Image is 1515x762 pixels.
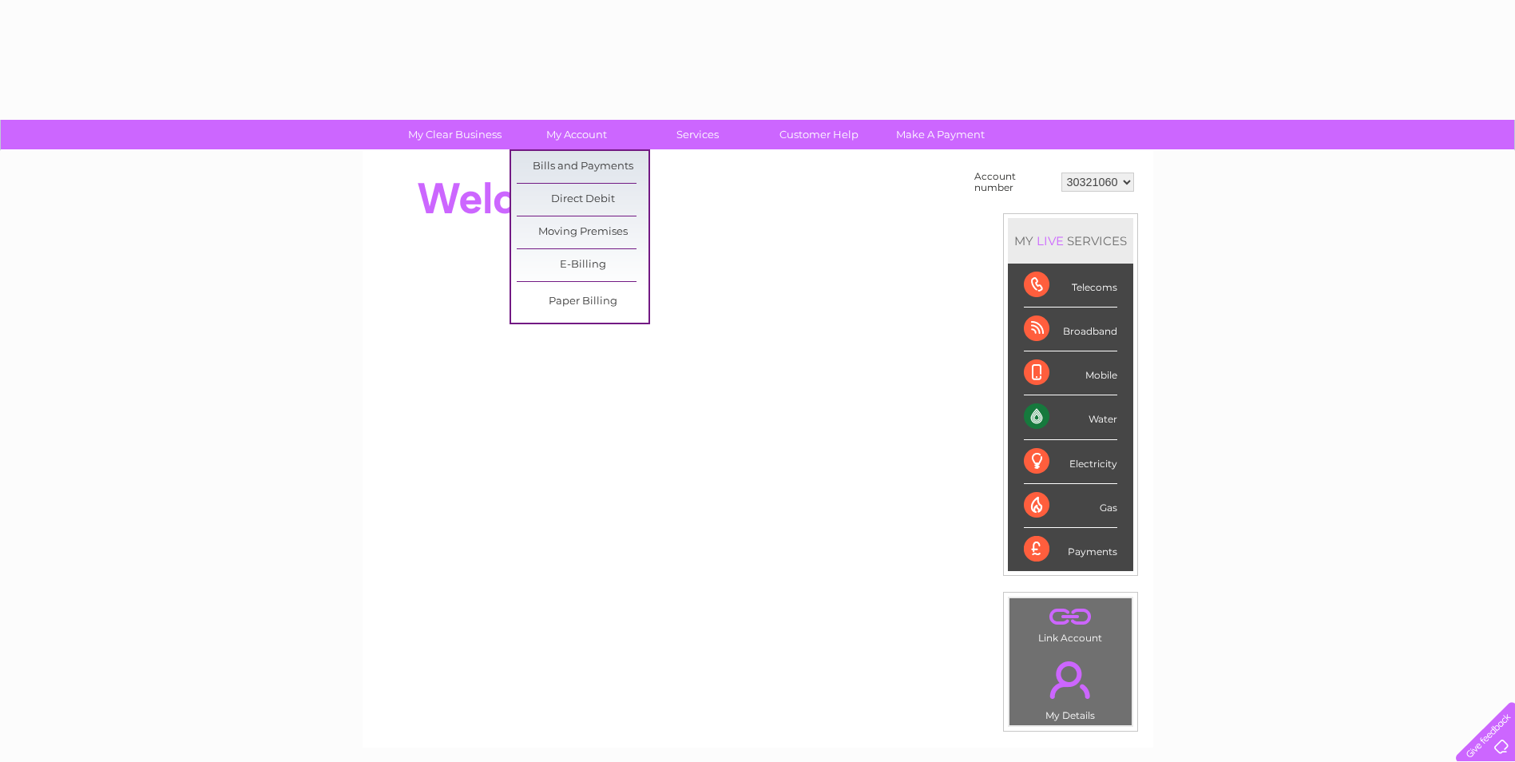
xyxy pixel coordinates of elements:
a: Make A Payment [874,120,1006,149]
div: LIVE [1033,233,1067,248]
a: My Clear Business [389,120,521,149]
div: Broadband [1024,308,1117,351]
a: E-Billing [517,249,648,281]
div: Telecoms [1024,264,1117,308]
a: Bills and Payments [517,151,648,183]
div: Electricity [1024,440,1117,484]
a: Moving Premises [517,216,648,248]
a: Customer Help [753,120,885,149]
div: Water [1024,395,1117,439]
a: Services [632,120,763,149]
div: Gas [1024,484,1117,528]
a: . [1013,602,1128,630]
td: Link Account [1009,597,1132,648]
a: Paper Billing [517,286,648,318]
div: Mobile [1024,351,1117,395]
div: Payments [1024,528,1117,571]
a: Direct Debit [517,184,648,216]
td: Account number [970,167,1057,197]
div: MY SERVICES [1008,218,1133,264]
a: My Account [510,120,642,149]
td: My Details [1009,648,1132,726]
a: . [1013,652,1128,708]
